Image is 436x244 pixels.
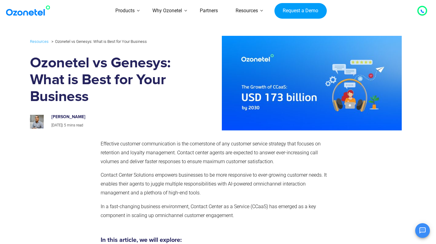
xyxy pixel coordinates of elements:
h6: [PERSON_NAME] [51,114,181,120]
span: 5 [64,123,66,127]
a: Request a Demo [274,3,327,19]
span: [DATE] [51,123,62,127]
img: prashanth-kancherla_avatar-200x200.jpeg [30,115,44,129]
p: Effective customer communication is the cornerstone of any customer service strategy that focuses... [101,140,333,166]
li: Ozonetel vs Genesys: What is Best for Your Business [50,38,147,45]
p: In a fast-changing business environment, Contact Center as a Service (CCaaS) has emerged as a key... [101,202,333,220]
a: Resources [30,38,49,45]
h5: In this article, we will explore: [101,237,333,243]
span: mins read [67,123,83,127]
button: Open chat [415,223,430,238]
h1: Ozonetel vs Genesys: What is Best for Your Business [30,55,187,105]
p: Contact Center Solutions empowers businesses to be more responsive to ever-growing customer needs... [101,171,333,197]
p: | [51,122,181,129]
